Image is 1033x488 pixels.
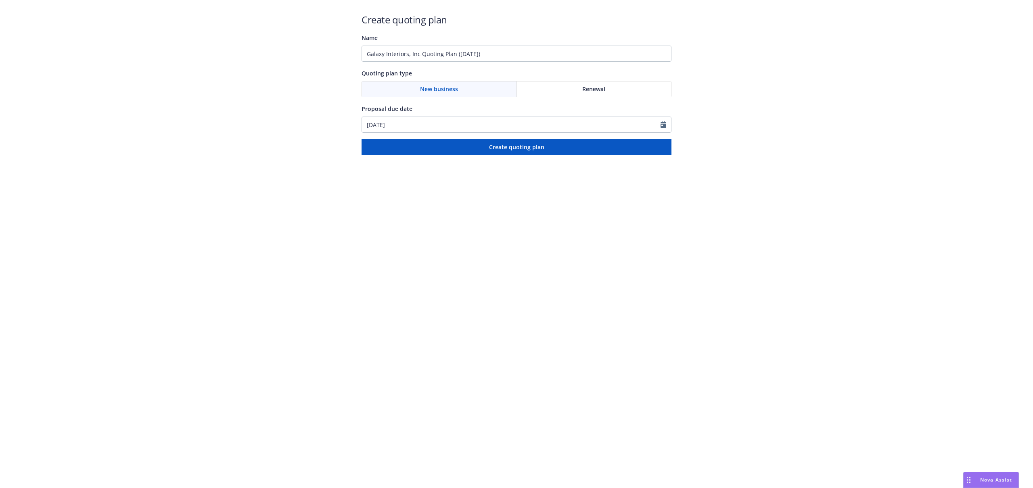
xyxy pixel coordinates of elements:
[362,69,412,77] span: Quoting plan type
[362,13,671,26] h1: Create quoting plan
[489,143,544,151] span: Create quoting plan
[362,139,671,155] button: Create quoting plan
[362,46,671,62] input: Quoting plan name
[582,85,605,93] span: Renewal
[362,34,378,42] span: Name
[661,121,666,128] svg: Calendar
[963,472,1019,488] button: Nova Assist
[362,117,661,132] input: MM/DD/YYYY
[964,472,974,488] div: Drag to move
[362,105,412,113] span: Proposal due date
[980,476,1012,483] span: Nova Assist
[420,85,458,93] span: New business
